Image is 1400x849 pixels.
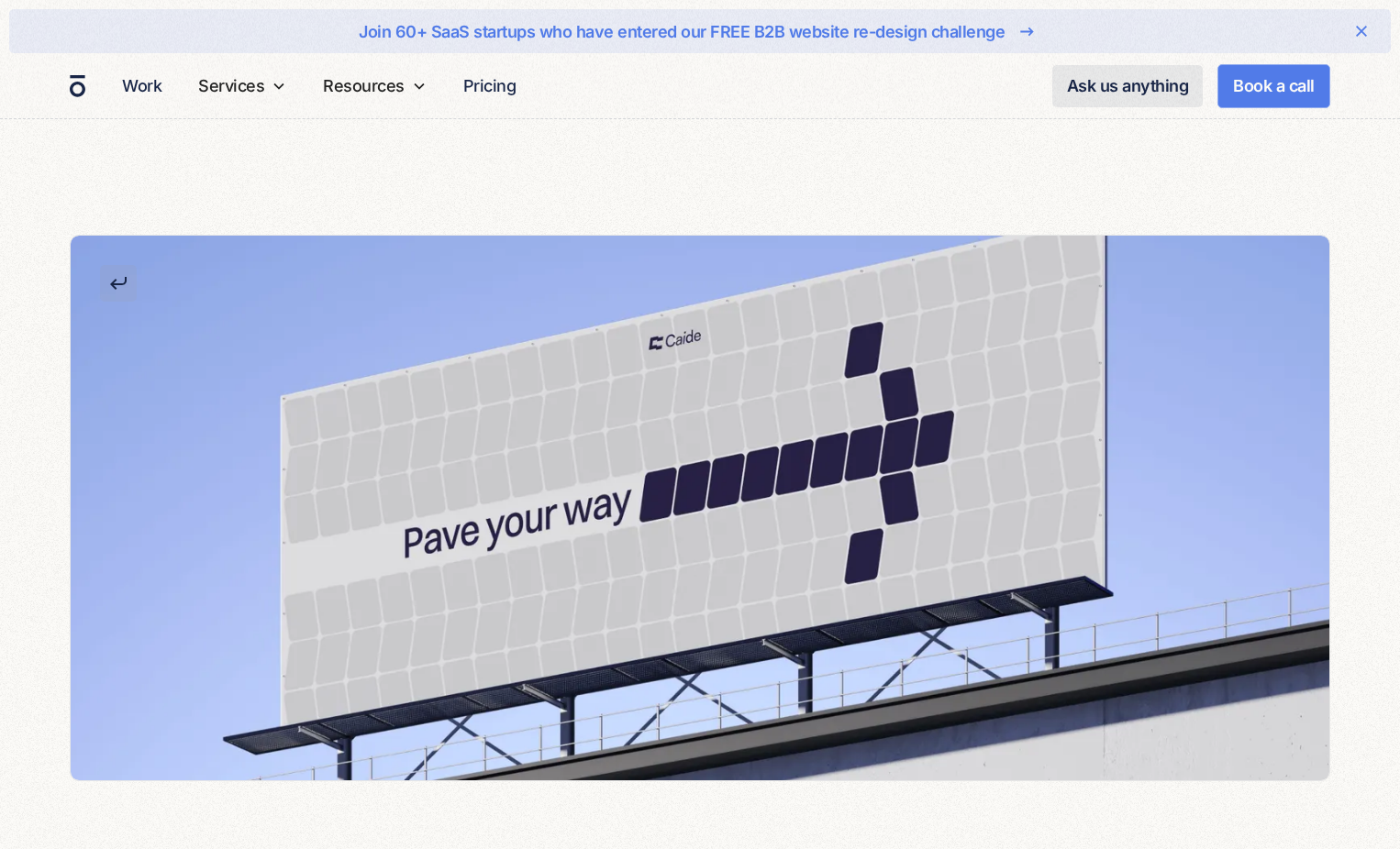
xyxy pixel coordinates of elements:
[115,68,169,104] a: Work
[191,53,294,118] div: Services
[359,19,1005,44] div: Join 60+ SaaS startups who have entered our FREE B2B website re-design challenge
[198,73,264,98] div: Services
[68,17,1332,46] a: Join 60+ SaaS startups who have entered our FREE B2B website re-design challenge
[1217,64,1330,108] a: Book a call
[70,74,85,98] a: home
[316,53,434,118] div: Resources
[1052,65,1204,107] a: Ask us anything
[456,68,524,104] a: Pricing
[323,73,405,98] div: Resources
